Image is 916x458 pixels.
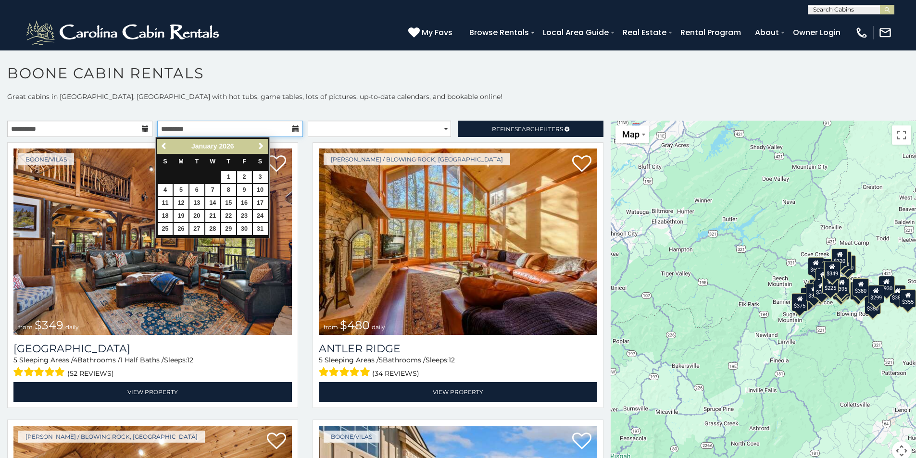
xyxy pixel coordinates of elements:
[319,355,597,380] div: Sleeping Areas / Bathrooms / Sleeps:
[324,323,338,331] span: from
[35,318,63,332] span: $349
[750,24,784,41] a: About
[878,275,895,294] div: $930
[408,26,455,39] a: My Favs
[815,269,831,287] div: $410
[836,251,852,270] div: $255
[174,197,188,209] a: 12
[890,285,906,303] div: $355
[174,210,188,222] a: 19
[221,210,236,222] a: 22
[255,140,267,152] a: Next
[258,158,262,165] span: Saturday
[319,149,597,335] img: Antler Ridge
[319,382,597,402] a: View Property
[514,125,540,133] span: Search
[65,323,79,331] span: daily
[221,197,236,209] a: 15
[205,197,220,209] a: 14
[163,158,167,165] span: Sunday
[615,125,649,143] button: Change map style
[492,125,563,133] span: Refine Filters
[158,140,170,152] a: Previous
[324,431,379,443] a: Boone/Vilas
[237,223,252,235] a: 30
[253,197,268,209] a: 17
[205,184,220,196] a: 7
[253,184,268,196] a: 10
[158,197,173,209] a: 11
[538,24,614,41] a: Local Area Guide
[806,283,823,301] div: $325
[372,367,419,380] span: (34 reviews)
[892,125,911,145] button: Toggle fullscreen view
[878,26,892,39] img: mail-regular-white.png
[372,323,385,331] span: daily
[237,184,252,196] a: 9
[13,342,292,355] h3: Diamond Creek Lodge
[379,356,383,364] span: 5
[18,153,74,165] a: Boone/Vilas
[319,356,323,364] span: 5
[221,184,236,196] a: 8
[572,154,591,174] a: Add to favorites
[158,184,173,196] a: 4
[174,223,188,235] a: 26
[221,171,236,183] a: 1
[822,259,838,277] div: $565
[618,24,671,41] a: Real Estate
[865,296,881,314] div: $350
[187,356,193,364] span: 12
[237,197,252,209] a: 16
[13,149,292,335] a: Diamond Creek Lodge from $349 daily
[18,323,33,331] span: from
[67,367,114,380] span: (52 reviews)
[242,158,246,165] span: Friday
[808,257,824,275] div: $635
[676,24,746,41] a: Rental Program
[868,285,884,303] div: $299
[205,210,220,222] a: 21
[851,281,867,299] div: $695
[257,142,265,150] span: Next
[253,223,268,235] a: 31
[13,342,292,355] a: [GEOGRAPHIC_DATA]
[120,356,164,364] span: 1 Half Baths /
[835,278,851,297] div: $675
[792,293,808,311] div: $375
[178,158,184,165] span: Monday
[833,281,849,299] div: $315
[221,223,236,235] a: 29
[219,142,234,150] span: 2026
[18,431,205,443] a: [PERSON_NAME] / Blowing Rock, [GEOGRAPHIC_DATA]
[855,26,868,39] img: phone-regular-white.png
[319,342,597,355] a: Antler Ridge
[226,158,230,165] span: Thursday
[237,171,252,183] a: 2
[189,223,204,235] a: 27
[195,158,199,165] span: Tuesday
[622,129,640,139] span: Map
[205,223,220,235] a: 28
[174,184,188,196] a: 5
[253,171,268,183] a: 3
[853,278,869,296] div: $380
[13,149,292,335] img: Diamond Creek Lodge
[814,279,830,297] div: $395
[834,276,850,294] div: $395
[464,24,534,41] a: Browse Rentals
[572,432,591,452] a: Add to favorites
[267,154,286,174] a: Add to favorites
[189,210,204,222] a: 20
[237,210,252,222] a: 23
[73,356,77,364] span: 4
[840,255,856,273] div: $250
[189,184,204,196] a: 6
[24,18,224,47] img: White-1-2.png
[253,210,268,222] a: 24
[422,26,452,38] span: My Favs
[324,153,510,165] a: [PERSON_NAME] / Blowing Rock, [GEOGRAPHIC_DATA]
[158,210,173,222] a: 18
[13,355,292,380] div: Sleeping Areas / Bathrooms / Sleeps:
[158,223,173,235] a: 25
